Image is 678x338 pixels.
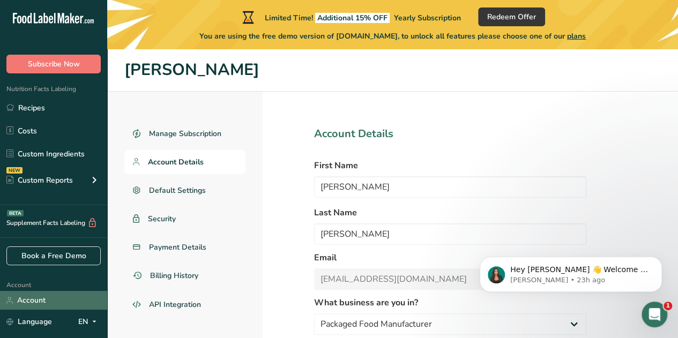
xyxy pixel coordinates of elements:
[567,31,586,41] span: plans
[149,242,206,253] span: Payment Details
[394,13,461,23] span: Yearly Subscription
[314,296,586,309] label: What business are you in?
[6,246,101,265] a: Book a Free Demo
[314,126,586,142] h1: Account Details
[124,122,245,146] a: Manage Subscription
[7,210,24,216] div: BETA
[314,159,586,172] label: First Name
[149,128,221,139] span: Manage Subscription
[28,58,80,70] span: Subscribe Now
[124,264,245,288] a: Billing History
[6,312,52,331] a: Language
[478,7,545,26] button: Redeem Offer
[6,167,23,174] div: NEW
[664,302,672,310] span: 1
[148,213,176,224] span: Security
[124,58,661,82] h1: [PERSON_NAME]
[240,11,461,24] div: Limited Time!
[149,299,201,310] span: API Integration
[642,302,667,327] iframe: Intercom live chat
[6,175,73,186] div: Custom Reports
[314,251,586,264] label: Email
[314,206,586,219] label: Last Name
[124,150,245,174] a: Account Details
[148,156,204,168] span: Account Details
[464,234,678,309] iframe: Intercom notifications message
[6,55,101,73] button: Subscribe Now
[124,292,245,318] a: API Integration
[78,316,101,328] div: EN
[487,11,536,22] span: Redeem Offer
[315,13,390,23] span: Additional 15% OFF
[199,31,586,42] span: You are using the free demo version of [DOMAIN_NAME], to unlock all features please choose one of...
[149,185,206,196] span: Default Settings
[124,235,245,259] a: Payment Details
[150,270,198,281] span: Billing History
[124,178,245,202] a: Default Settings
[124,207,245,231] a: Security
